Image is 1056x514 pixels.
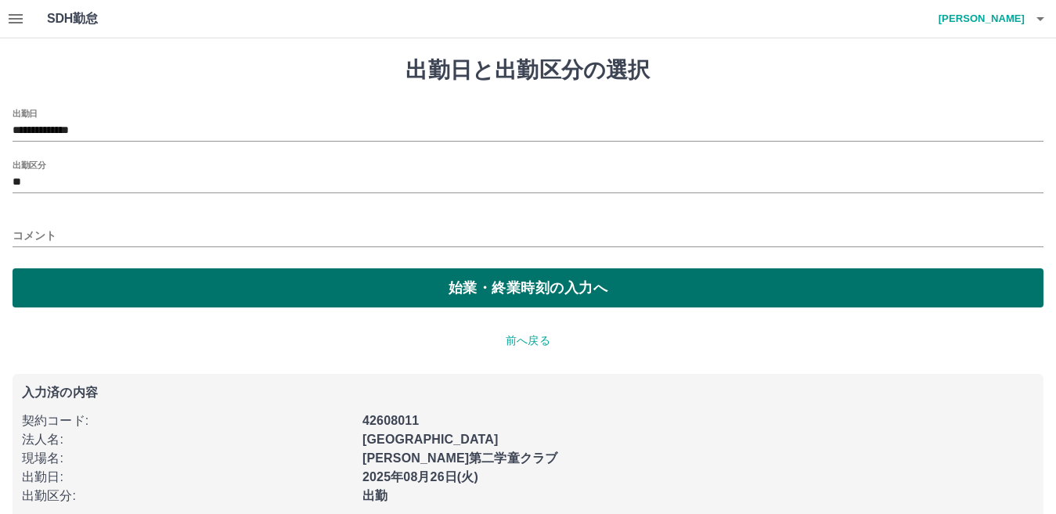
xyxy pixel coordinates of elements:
[22,430,353,449] p: 法人名 :
[362,414,419,427] b: 42608011
[13,107,38,119] label: 出勤日
[13,159,45,171] label: 出勤区分
[22,412,353,430] p: 契約コード :
[13,268,1043,307] button: 始業・終業時刻の入力へ
[22,487,353,505] p: 出勤区分 :
[22,386,1034,399] p: 入力済の内容
[362,433,499,446] b: [GEOGRAPHIC_DATA]
[22,468,353,487] p: 出勤日 :
[362,489,387,502] b: 出勤
[13,57,1043,84] h1: 出勤日と出勤区分の選択
[362,451,557,465] b: [PERSON_NAME]第二学童クラブ
[362,470,478,483] b: 2025年08月26日(火)
[22,449,353,468] p: 現場名 :
[13,332,1043,349] p: 前へ戻る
